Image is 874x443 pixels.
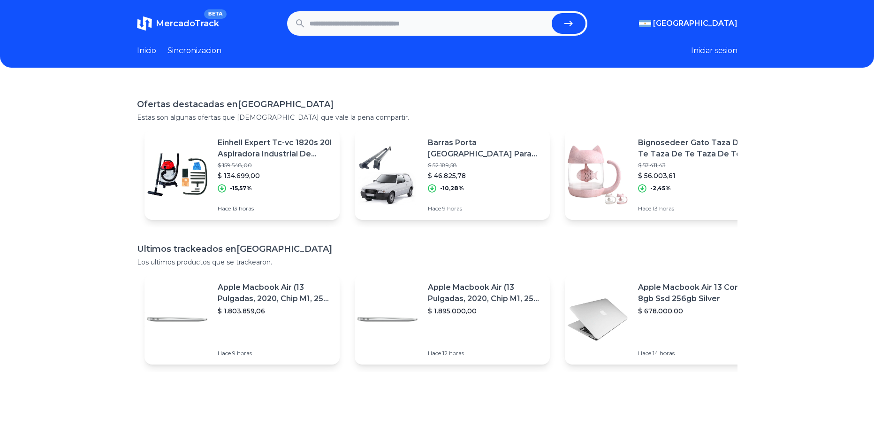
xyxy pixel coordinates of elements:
p: $ 57.411,43 [638,162,752,169]
p: -2,45% [650,185,671,192]
p: Hace 14 horas [638,350,752,357]
p: $ 678.000,00 [638,306,752,316]
p: $ 134.699,00 [218,171,332,180]
p: Apple Macbook Air 13 Core I5 8gb Ssd 256gb Silver [638,282,752,304]
span: MercadoTrack [156,18,219,29]
p: Hace 9 horas [218,350,332,357]
a: Inicio [137,45,156,56]
p: Hace 13 horas [218,205,332,212]
a: Sincronizacion [167,45,221,56]
p: Hace 12 horas [428,350,542,357]
span: [GEOGRAPHIC_DATA] [653,18,737,29]
span: BETA [204,9,226,19]
img: Featured image [355,142,420,208]
h1: Ofertas destacadas en [GEOGRAPHIC_DATA] [137,98,737,111]
a: Featured imageApple Macbook Air 13 Core I5 8gb Ssd 256gb Silver$ 678.000,00Hace 14 horas [565,274,760,365]
p: $ 52.189,58 [428,162,542,169]
a: Featured imageApple Macbook Air (13 Pulgadas, 2020, Chip M1, 256 Gb De Ssd, 8 Gb De Ram) - Plata$... [355,274,550,365]
p: Apple Macbook Air (13 Pulgadas, 2020, Chip M1, 256 Gb De Ssd, 8 Gb De Ram) - Plata [428,282,542,304]
a: Featured imageEinhell Expert Tc-vc 1820s 20l Aspiradora Industrial De Tacho Roja Y Plata 230v 50h... [144,130,340,220]
button: [GEOGRAPHIC_DATA] [639,18,737,29]
p: $ 1.895.000,00 [428,306,542,316]
img: Featured image [144,287,210,352]
p: Barras Porta [GEOGRAPHIC_DATA] Para Fiat Uno Fire 3 Ptas. [428,137,542,160]
p: Einhell Expert Tc-vc 1820s 20l Aspiradora Industrial De Tacho Roja Y Plata 230v 50hz [218,137,332,160]
p: Los ultimos productos que se trackearon. [137,257,737,267]
a: MercadoTrackBETA [137,16,219,31]
img: MercadoTrack [137,16,152,31]
img: Featured image [355,287,420,352]
p: $ 56.003,61 [638,171,752,180]
a: Featured imageBarras Porta [GEOGRAPHIC_DATA] Para Fiat Uno Fire 3 Ptas.$ 52.189,58$ 46.825,78-10,... [355,130,550,220]
p: $ 159.548,00 [218,162,332,169]
img: Argentina [639,20,651,27]
button: Iniciar sesion [691,45,737,56]
p: -15,57% [230,185,252,192]
p: Bignosedeer Gato Taza De Te Taza De Te Taza De Te De [PERSON_NAME]... [638,137,752,160]
p: Apple Macbook Air (13 Pulgadas, 2020, Chip M1, 256 Gb De Ssd, 8 Gb De Ram) - Plata [218,282,332,304]
img: Featured image [144,142,210,208]
p: Estas son algunas ofertas que [DEMOGRAPHIC_DATA] que vale la pena compartir. [137,113,737,122]
img: Featured image [565,287,631,352]
p: Hace 13 horas [638,205,752,212]
img: Featured image [565,142,631,208]
h1: Ultimos trackeados en [GEOGRAPHIC_DATA] [137,242,737,256]
p: $ 1.803.859,06 [218,306,332,316]
a: Featured imageApple Macbook Air (13 Pulgadas, 2020, Chip M1, 256 Gb De Ssd, 8 Gb De Ram) - Plata$... [144,274,340,365]
p: $ 46.825,78 [428,171,542,180]
a: Featured imageBignosedeer Gato Taza De Te Taza De Te Taza De Te De [PERSON_NAME]...$ 57.411,43$ 5... [565,130,760,220]
p: -10,28% [440,185,464,192]
p: Hace 9 horas [428,205,542,212]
